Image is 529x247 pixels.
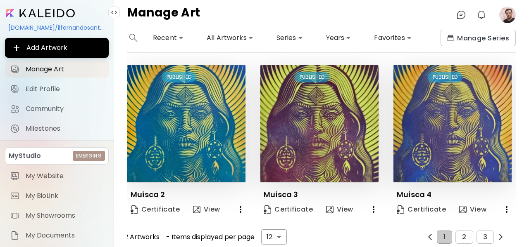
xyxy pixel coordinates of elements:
[496,232,506,242] button: prev
[456,201,490,218] button: view-artView
[26,85,104,93] span: Edit Profile
[462,233,466,241] span: 2
[5,81,109,97] a: Edit Profile iconEdit Profile
[10,231,20,240] img: item
[26,212,104,220] span: My Showrooms
[264,190,298,200] p: Muisca 3
[427,234,433,240] img: prev
[166,233,255,241] span: - Items displayed per page
[397,205,404,214] img: Certificate
[10,191,20,201] img: item
[483,233,487,241] span: 3
[456,10,466,20] img: chatIcon
[371,31,415,45] div: Favorites
[10,84,20,94] img: Edit Profile icon
[203,31,257,45] div: All Artworks
[5,207,109,224] a: itemMy Showrooms
[437,231,452,244] button: 1
[5,101,109,117] a: Community iconCommunity
[190,201,224,218] button: view-artView
[76,152,102,160] h6: Emerging
[393,201,449,218] a: CertificateCertificate
[477,10,486,20] img: bellIcon
[447,34,509,42] span: Manage Series
[26,105,104,113] span: Community
[323,201,357,218] button: view-artView
[260,201,316,218] a: CertificateCertificate
[150,31,187,45] div: Recent
[26,172,104,180] span: My Website
[5,168,109,184] a: itemMy Website
[5,227,109,244] a: itemMy Documents
[5,188,109,204] a: itemMy BioLink
[323,31,355,45] div: Years
[273,31,306,45] div: Series
[5,21,109,35] div: [DOMAIN_NAME]/ilfernandosantos
[162,72,196,82] div: PUBLISHED
[111,9,117,16] img: collapse
[443,233,446,241] span: 1
[122,233,160,241] span: 12 Artworks
[127,30,140,46] button: search
[397,190,431,200] p: Muisca 4
[10,124,20,134] img: Milestones icon
[127,65,245,182] img: thumbnail
[264,205,313,214] span: Certificate
[428,72,462,82] div: PUBLISHED
[474,8,488,22] button: bellIcon
[441,30,516,46] button: collectionsManage Series
[193,205,220,214] span: View
[326,206,334,213] img: view-art
[131,205,180,214] span: Certificate
[459,205,486,214] span: View
[12,43,102,53] span: Add Artwork
[393,65,512,182] img: thumbnail
[5,61,109,78] a: Manage Art iconManage Art
[459,206,467,213] img: view-art
[397,205,446,214] span: Certificate
[127,7,200,23] h4: Manage Art
[10,64,20,74] img: Manage Art icon
[129,34,138,42] img: search
[127,201,183,218] a: CertificateCertificate
[193,206,200,213] img: view-art
[26,192,104,200] span: My BioLink
[447,35,454,41] img: collections
[131,205,138,214] img: Certificate
[295,72,329,82] div: PUBLISHED
[131,190,165,200] p: Muisca 2
[10,104,20,114] img: Community icon
[10,211,20,221] img: item
[26,125,104,133] span: Milestones
[425,232,435,242] button: prev
[5,38,109,58] button: Add Artwork
[477,231,494,244] button: 3
[26,65,104,73] span: Manage Art
[455,231,473,244] button: 2
[5,120,109,137] a: completeMilestones iconMilestones
[9,151,41,161] p: MyStudio
[10,171,20,181] img: item
[498,234,504,240] img: prev
[260,65,379,182] img: thumbnail
[261,229,287,245] div: 12
[326,205,353,214] span: View
[26,231,104,240] span: My Documents
[264,205,271,214] img: Certificate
